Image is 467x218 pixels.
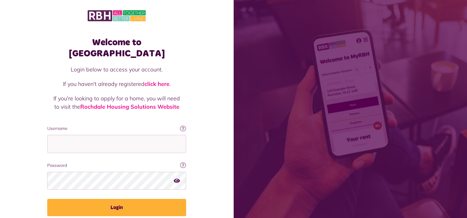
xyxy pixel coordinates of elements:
[47,125,186,132] label: Username
[53,65,180,74] p: Login below to access your account.
[144,80,169,87] a: click here
[53,80,180,88] p: If you haven't already registered .
[47,37,186,59] h1: Welcome to [GEOGRAPHIC_DATA]
[53,94,180,111] p: If you're looking to apply for a home, you will need to visit the
[47,199,186,216] button: Login
[47,162,186,169] label: Password
[88,9,146,22] img: MyRBH
[80,103,179,110] a: Rochdale Housing Solutions Website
